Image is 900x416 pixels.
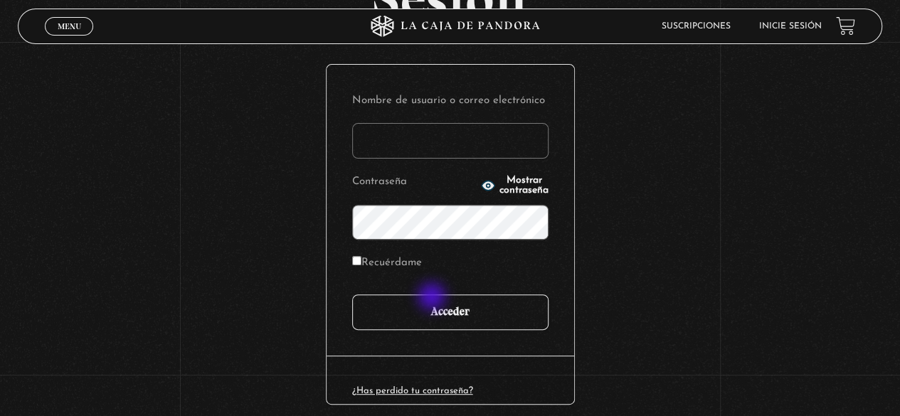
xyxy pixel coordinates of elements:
[58,22,81,31] span: Menu
[352,90,549,112] label: Nombre de usuario o correo electrónico
[836,16,855,36] a: View your shopping cart
[759,22,822,31] a: Inicie sesión
[352,171,477,193] label: Contraseña
[662,22,731,31] a: Suscripciones
[352,386,473,395] a: ¿Has perdido tu contraseña?
[352,256,361,265] input: Recuérdame
[481,176,549,196] button: Mostrar contraseña
[499,176,549,196] span: Mostrar contraseña
[352,294,549,330] input: Acceder
[352,252,422,274] label: Recuérdame
[53,33,86,43] span: Cerrar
